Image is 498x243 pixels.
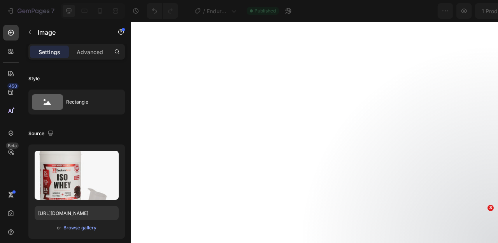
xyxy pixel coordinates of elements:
p: Settings [39,48,60,56]
span: 3 [487,205,494,211]
button: Save [417,3,443,19]
span: / [203,7,205,15]
span: or [57,223,61,232]
div: Style [28,75,40,82]
p: Advanced [77,48,103,56]
span: Save [424,8,437,14]
p: Image [38,28,104,37]
button: 7 [3,3,58,19]
button: Publish [446,3,479,19]
div: Browse gallery [63,224,96,231]
span: Published [254,7,276,14]
div: 450 [7,83,19,89]
span: EnduraXcel ISO Whey – Choclate Chunk - [MEDICAL_DATA] [207,7,228,15]
div: Publish [453,7,472,15]
button: 1 product assigned [340,3,414,19]
input: https://example.com/image.jpg [35,206,119,220]
div: Beta [6,143,19,149]
span: 1 product assigned [346,7,397,15]
iframe: Intercom live chat [472,217,490,235]
button: Browse gallery [63,224,97,232]
img: preview-image [35,151,119,200]
div: Source [28,129,55,139]
iframe: Design area [131,22,498,243]
p: 7 [51,6,54,16]
div: Undo/Redo [147,3,178,19]
div: Rectangle [66,93,114,111]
